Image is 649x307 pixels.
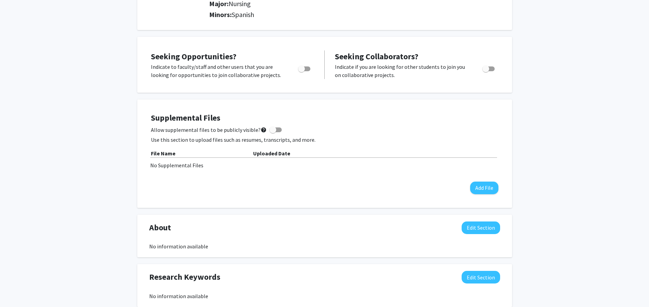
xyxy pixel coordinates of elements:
span: Research Keywords [149,271,220,283]
div: No Supplemental Files [150,161,499,169]
h4: Supplemental Files [151,113,498,123]
p: Use this section to upload files such as resumes, transcripts, and more. [151,136,498,144]
span: Seeking Collaborators? [335,51,418,62]
span: Seeking Opportunities? [151,51,236,62]
div: Toggle [480,63,498,73]
button: Edit Research Keywords [462,271,500,283]
span: Allow supplemental files to be publicly visible? [151,126,267,134]
b: File Name [151,150,175,157]
mat-icon: help [261,126,267,134]
span: Spanish [232,10,254,19]
h2: Minors: [209,11,500,19]
div: Toggle [295,63,314,73]
div: No information available [149,292,500,300]
button: Edit About [462,221,500,234]
span: About [149,221,171,234]
iframe: Chat [5,276,29,302]
button: Add File [470,182,498,194]
b: Uploaded Date [253,150,290,157]
p: Indicate if you are looking for other students to join you on collaborative projects. [335,63,469,79]
div: No information available [149,242,500,250]
p: Indicate to faculty/staff and other users that you are looking for opportunities to join collabor... [151,63,285,79]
